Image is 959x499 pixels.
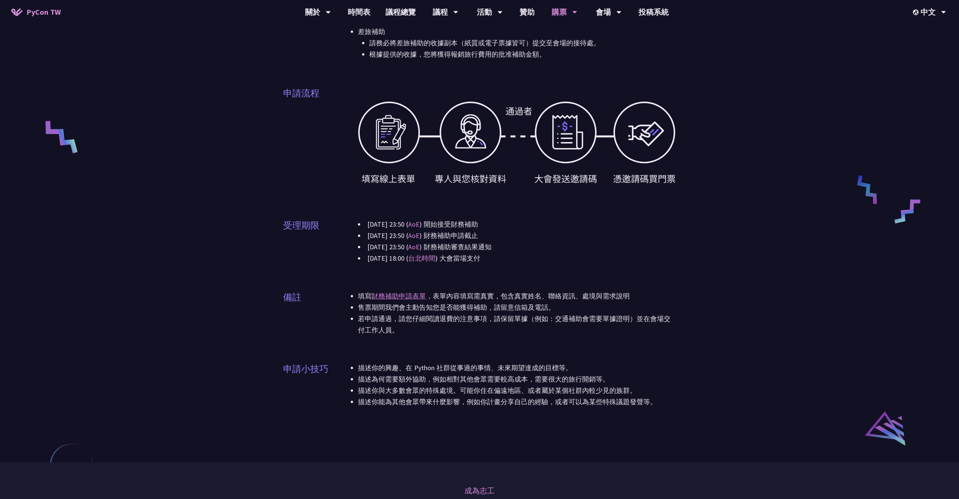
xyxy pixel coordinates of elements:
img: Locale Icon [913,9,920,15]
li: [DATE] 23:50 ( ) 開始接受財務補助 [358,219,676,230]
li: 描述你與大多數會眾的特殊處境。可能你住在偏遠地區、或者屬於某個社群內較少見的族群。 [358,385,676,396]
li: [DATE] 18:00 ( ) 大會當場支付 [358,253,676,264]
li: 請務必將差旅補助的收據副本（紙質或電子票據皆可）提交至會場的接待處。 [369,37,676,49]
a: AoE [408,243,419,251]
li: 描述為何需要額外協助，例如相對其他會眾需要較高成本，需要很大的旅行開銷等。 [358,374,676,385]
li: 填寫 ，表單內容填寫需真實，包含真實姓名、聯絡資訊、處境與需求說明 [358,290,676,302]
li: [DATE] 23:50 ( ) 財務補助審查結果通知 [358,241,676,253]
p: 受理期限 [283,219,319,232]
a: AoE [408,231,419,240]
li: [DATE] 23:50 ( ) 財務補助申請截止 [358,230,676,241]
li: 描述你的興趣、在 Python 社群從事過的事情、未來期望達成的目標等。 [358,362,676,374]
p: 備註 [283,290,301,304]
p: 申請小技巧 [283,362,328,376]
li: 售票期間我們會主動告知您是否能獲得補助，請留意信箱及電話。 [358,302,676,313]
img: Home icon of PyCon TW 2025 [11,8,23,16]
a: PyCon TW [4,3,68,22]
li: 差旅補助 [358,26,676,60]
a: 財務補助申請表單 [372,292,426,300]
li: 根據提供的收據，您將獲得報銷旅行費用的批准補助金額。 [369,49,676,60]
p: 申請流程 [283,87,319,100]
li: 若申請通過，請您仔細閱讀退費的注意事項，請保留單據（例如：交通補助會需要單據證明）並在會場交付工作人員。 [358,313,676,336]
li: 描述你能為其他會眾帶來什麼影響，例如你計畫分享自己的經驗，或者可以為某些特殊議題發聲等。 [358,396,676,408]
a: AoE [408,220,419,229]
span: PyCon TW [26,6,61,18]
a: 成為志工 [464,485,495,496]
a: 台北時間 [408,254,435,263]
